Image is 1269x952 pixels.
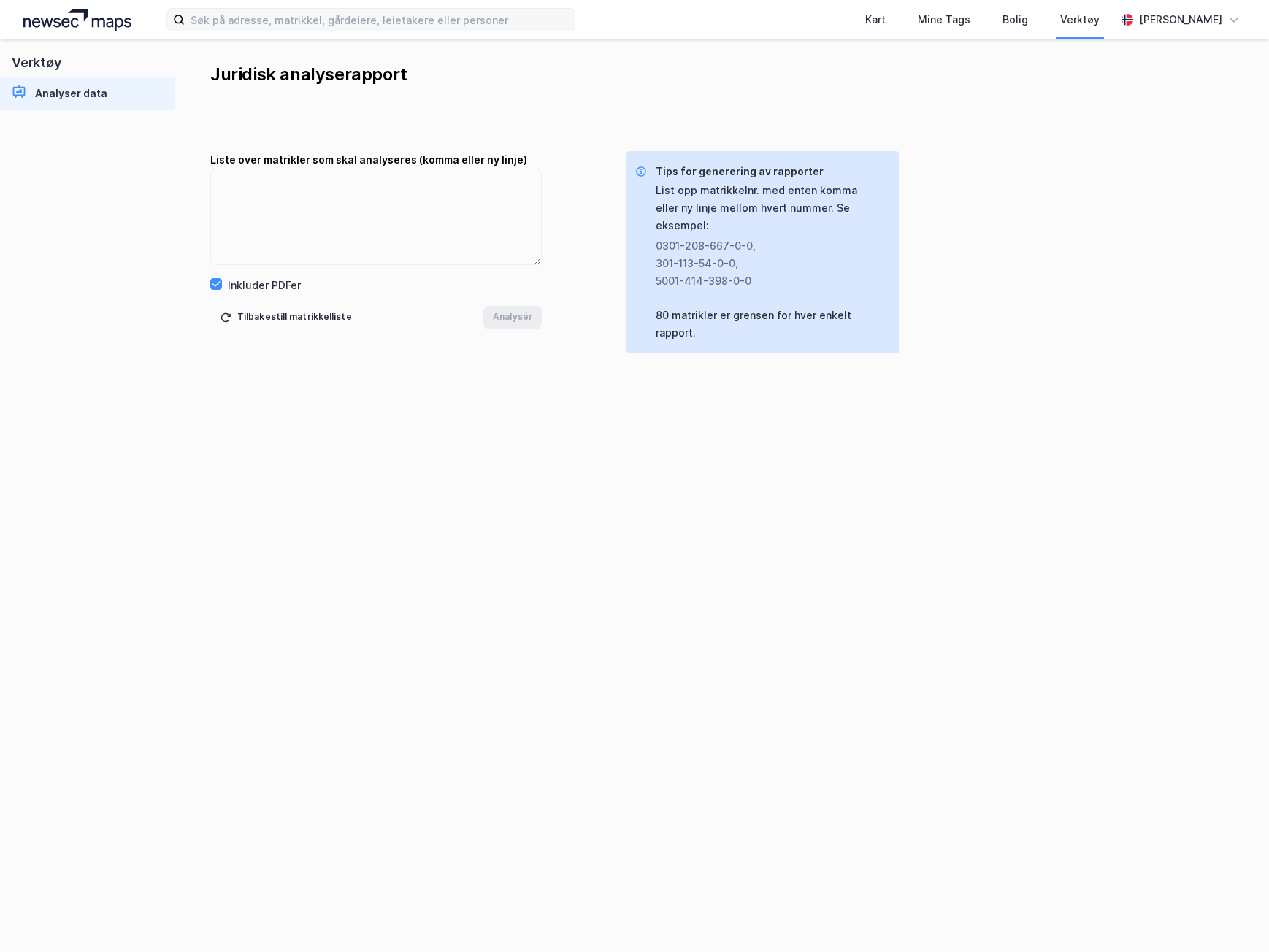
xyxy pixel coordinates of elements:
div: Kart [865,11,886,28]
div: Tips for generering av rapporter [656,163,887,180]
div: 0301-208-667-0-0 , [656,237,875,255]
div: [PERSON_NAME] [1139,11,1222,28]
div: Mine Tags [918,11,970,28]
div: Juridisk analyserapport [210,63,1234,86]
div: Analyser data [35,85,107,102]
div: 301-113-54-0-0 , [656,255,875,272]
input: Søk på adresse, matrikkel, gårdeiere, leietakere eller personer [185,9,575,31]
div: Liste over matrikler som skal analyseres (komma eller ny linje) [210,151,542,169]
img: logo.a4113a55bc3d86da70a041830d287a7e.svg [23,9,131,31]
div: List opp matrikkelnr. med enten komma eller ny linje mellom hvert nummer. Se eksempel: 80 matrikl... [656,182,887,342]
button: Tilbakestill matrikkelliste [210,306,361,329]
div: Bolig [1002,11,1028,28]
div: Inkluder PDFer [228,277,301,294]
iframe: Chat Widget [1196,882,1269,952]
div: Kontrollprogram for chat [1196,882,1269,952]
div: 5001-414-398-0-0 [656,272,875,290]
div: Verktøy [1060,11,1100,28]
